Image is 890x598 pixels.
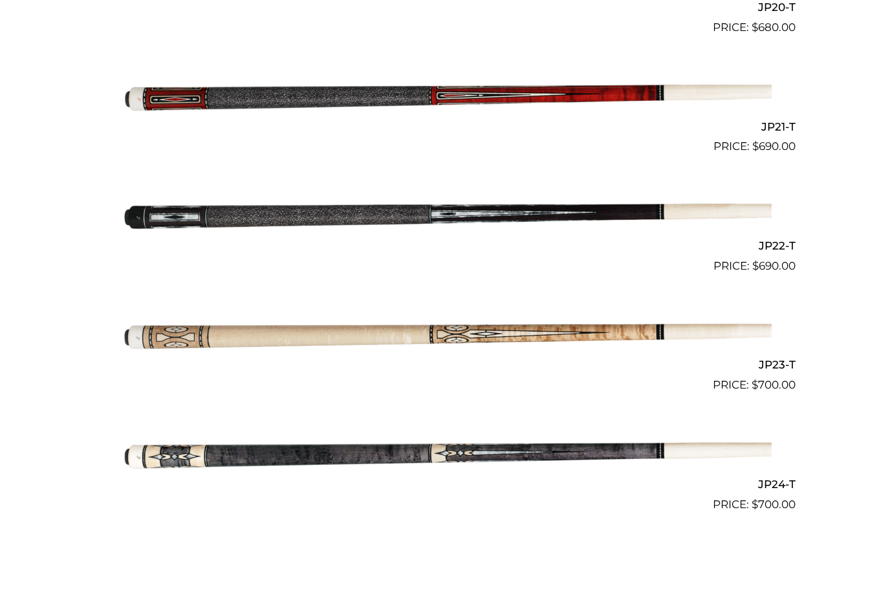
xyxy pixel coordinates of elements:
[752,378,796,391] bdi: 700.00
[94,160,796,274] a: JP22-T $690.00
[118,41,772,150] img: JP21-T
[118,280,772,389] img: JP23-T
[94,353,796,377] h2: JP23-T
[118,399,772,507] img: JP24-T
[752,498,796,511] bdi: 700.00
[118,160,772,269] img: JP22-T
[94,472,796,496] h2: JP24-T
[94,280,796,394] a: JP23-T $700.00
[94,114,796,138] h2: JP21-T
[94,399,796,513] a: JP24-T $700.00
[94,233,796,257] h2: JP22-T
[752,259,796,272] bdi: 690.00
[752,21,758,34] span: $
[752,378,758,391] span: $
[752,140,796,153] bdi: 690.00
[94,41,796,155] a: JP21-T $690.00
[752,498,758,511] span: $
[752,140,759,153] span: $
[752,259,759,272] span: $
[752,21,796,34] bdi: 680.00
